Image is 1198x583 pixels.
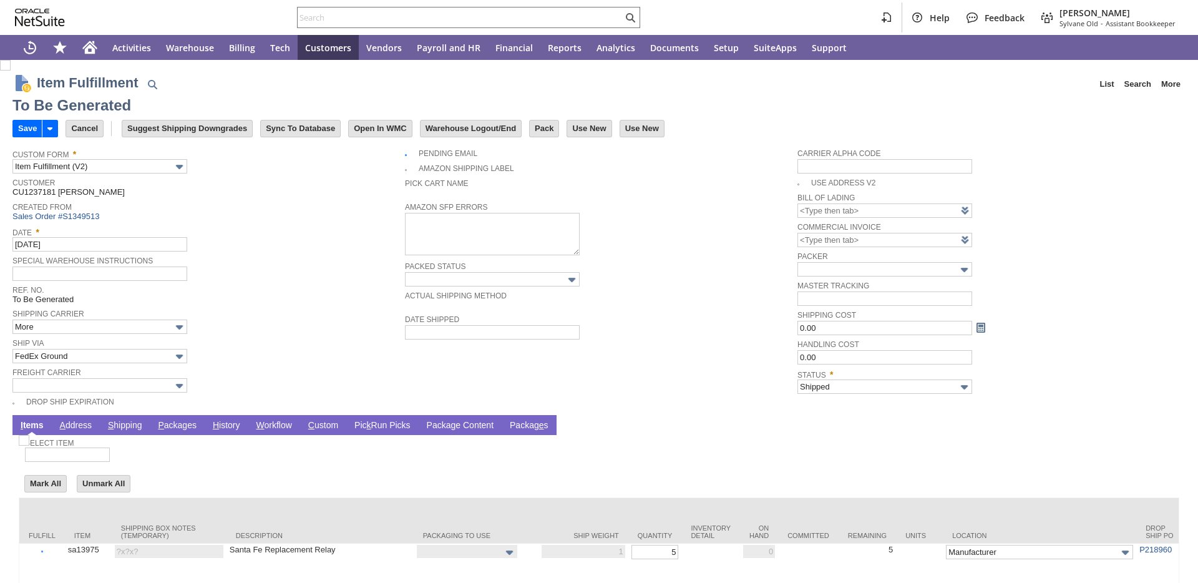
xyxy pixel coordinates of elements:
[25,439,74,448] a: Select Item
[298,35,359,60] a: Customers
[488,35,540,60] a: Financial
[166,42,214,54] span: Warehouse
[158,35,222,60] a: Warehouse
[45,35,75,60] div: Shortcuts
[122,120,252,137] input: Suggest Shipping Downgrades
[12,228,32,237] a: Date
[1101,19,1103,28] span: -
[548,42,582,54] span: Reports
[112,42,151,54] span: Activities
[261,120,340,137] input: Sync To Database
[812,42,847,54] span: Support
[643,35,706,60] a: Documents
[21,420,23,430] span: I
[305,420,341,432] a: Custom
[419,164,514,173] a: Amazon Shipping Label
[746,35,804,60] a: SuiteApps
[57,420,95,432] a: Address
[495,42,533,54] span: Financial
[172,379,187,393] img: More Options
[423,532,529,539] div: Packaging to Use
[349,120,412,137] input: Open In WMC
[623,10,638,25] svg: Search
[797,371,826,380] a: Status
[530,120,558,137] input: Pack
[797,252,827,261] a: Packer
[12,320,187,334] input: More
[691,524,731,539] div: Inventory Detail
[270,42,290,54] span: Tech
[121,524,217,539] div: Shipping Box Notes (Temporary)
[714,42,739,54] span: Setup
[787,532,829,539] div: Committed
[12,295,74,304] span: To Be Generated
[974,321,988,335] a: Calculate
[15,35,45,60] a: Recent Records
[1156,74,1186,94] a: More
[424,420,497,432] a: Package Content
[60,420,66,430] span: A
[706,35,746,60] a: Setup
[405,315,459,324] a: Date Shipped
[22,40,37,55] svg: Recent Records
[12,368,81,377] a: Freight Carrier
[305,42,351,54] span: Customers
[797,233,972,247] input: <Type then tab>
[256,420,265,430] span: W
[29,532,56,539] div: Fulfill
[811,179,875,187] a: Use Address V2
[366,42,402,54] span: Vendors
[367,420,371,430] span: k
[12,203,72,212] a: Created From
[298,10,623,25] input: Search
[308,420,314,430] span: C
[12,187,125,197] span: CU1237181 [PERSON_NAME]
[797,223,881,232] a: Commercial Invoice
[12,349,187,363] input: FedEx Ground
[351,420,413,432] a: PickRun Picks
[25,476,66,492] input: Mark All
[263,35,298,60] a: Tech
[105,420,145,432] a: Shipping
[409,35,488,60] a: Payroll and HR
[68,545,99,554] a: sa13975
[1139,545,1172,554] a: P218960
[52,40,67,55] svg: Shortcuts
[797,380,972,394] input: Shipped
[1119,74,1156,94] a: Search
[1146,524,1174,539] div: Drop Ship PO
[804,35,854,60] a: Support
[210,420,243,432] a: History
[158,420,163,430] span: P
[12,96,131,115] div: To Be Generated
[638,532,673,539] div: Quantity
[946,545,1133,559] input: Manufacturer
[172,350,187,364] img: More Options
[37,72,139,93] h1: Item Fulfillment
[236,532,404,539] div: Description
[12,212,102,221] a: Sales Order #S1349513
[848,532,887,539] div: Remaining
[17,420,47,432] a: Items
[213,420,219,430] span: H
[952,532,1127,539] div: Location
[1094,74,1119,94] a: List
[405,291,507,300] a: Actual Shipping Method
[77,476,130,492] input: Unmark All
[957,263,972,277] img: More Options
[405,203,487,212] a: Amazon SFP Errors
[222,35,263,60] a: Billing
[797,203,972,218] input: <Type then tab>
[417,42,480,54] span: Payroll and HR
[502,546,517,560] img: More Options
[405,179,469,188] a: Pick Cart Name
[12,179,55,187] a: Customer
[12,310,84,318] a: Shipping Carrier
[12,150,69,159] a: Custom Form
[1163,418,1178,433] a: Unrolled view on
[1118,546,1132,560] img: More Options
[540,35,589,60] a: Reports
[565,273,579,287] img: More Options
[75,35,105,60] a: Home
[1106,19,1176,28] span: Assistant Bookkeeper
